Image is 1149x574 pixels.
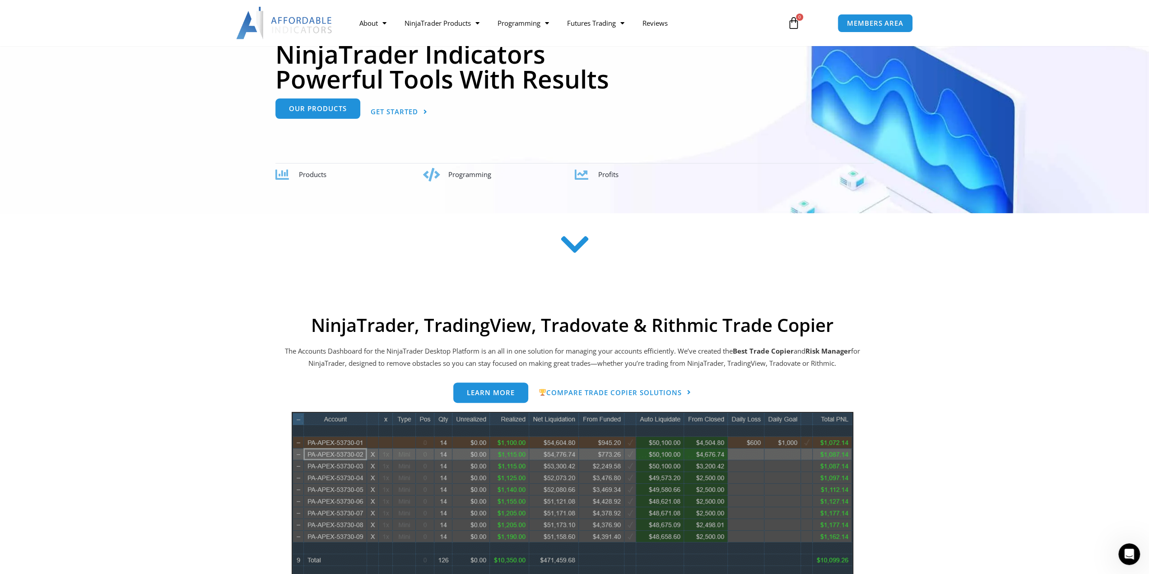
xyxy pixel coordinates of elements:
img: 🏆 [539,389,546,396]
span: MEMBERS AREA [847,20,903,27]
a: 🏆Compare Trade Copier Solutions [539,383,691,403]
span: Profits [598,170,619,179]
strong: Risk Manager [805,346,851,355]
span: 0 [796,14,803,21]
a: Futures Trading [558,13,633,33]
span: Get Started [371,108,418,115]
a: Reviews [633,13,676,33]
span: Products [299,170,326,179]
p: The Accounts Dashboard for the NinjaTrader Desktop Platform is an all in one solution for managin... [284,345,861,370]
a: Learn more [453,383,528,403]
b: Best Trade Copier [733,346,794,355]
a: Get Started [371,102,428,122]
a: MEMBERS AREA [837,14,913,33]
span: Compare Trade Copier Solutions [539,389,682,396]
nav: Menu [350,13,777,33]
a: Our Products [275,98,360,119]
a: NinjaTrader Products [395,13,488,33]
h2: NinjaTrader, TradingView, Tradovate & Rithmic Trade Copier [284,314,861,336]
img: LogoAI | Affordable Indicators – NinjaTrader [236,7,333,39]
a: Programming [488,13,558,33]
span: Programming [448,170,491,179]
span: Learn more [467,389,515,396]
h1: NinjaTrader Indicators Powerful Tools With Results [275,42,874,91]
a: 0 [774,10,814,36]
iframe: Intercom live chat [1118,543,1140,565]
a: About [350,13,395,33]
span: Our Products [289,105,347,112]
